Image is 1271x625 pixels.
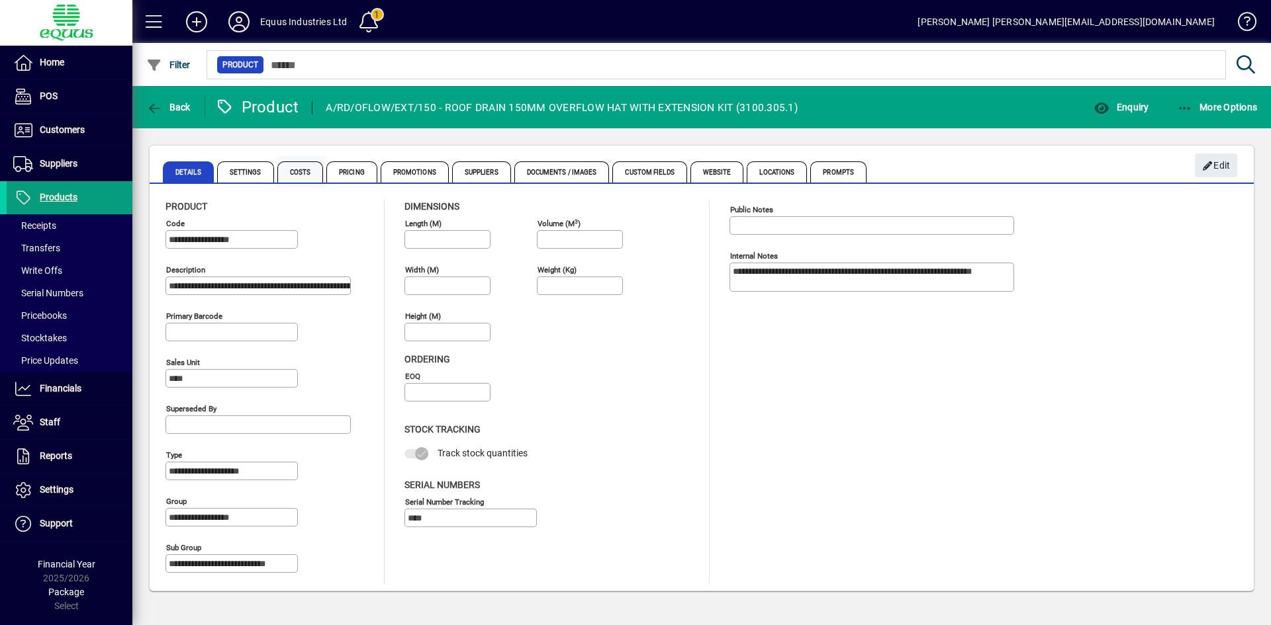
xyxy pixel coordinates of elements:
[538,265,577,274] mat-label: Weight (Kg)
[7,46,132,79] a: Home
[166,219,185,228] mat-label: Code
[40,417,60,427] span: Staff
[40,158,77,169] span: Suppliers
[326,97,798,118] div: A/RD/OFLOW/EXT/150 - ROOF DRAIN 150MM OVERFLOW HAT WITH EXTENSION KIT (3100.305.1)
[218,10,260,34] button: Profile
[405,219,442,228] mat-label: Length (m)
[146,102,191,112] span: Back
[438,448,528,458] span: Track stock quantities
[222,58,258,71] span: Product
[730,251,778,261] mat-label: Internal Notes
[7,80,132,113] a: POS
[381,161,449,183] span: Promotions
[175,10,218,34] button: Add
[452,161,511,183] span: Suppliers
[48,587,84,597] span: Package
[7,507,132,540] a: Support
[40,57,64,67] span: Home
[13,243,60,253] span: Transfers
[166,497,187,506] mat-label: Group
[277,161,324,183] span: Costs
[7,474,132,507] a: Settings
[13,310,67,321] span: Pricebooks
[166,358,200,367] mat-label: Sales unit
[7,147,132,181] a: Suppliers
[146,60,191,70] span: Filter
[7,304,132,327] a: Pricebooks
[7,282,132,304] a: Serial Numbers
[405,312,441,321] mat-label: Height (m)
[163,161,214,183] span: Details
[40,484,73,495] span: Settings
[730,205,773,214] mat-label: Public Notes
[404,479,480,490] span: Serial Numbers
[405,265,439,274] mat-label: Width (m)
[1202,155,1231,177] span: Edit
[1094,102,1149,112] span: Enquiry
[7,440,132,473] a: Reports
[747,161,807,183] span: Locations
[215,97,299,118] div: Product
[918,11,1215,32] div: [PERSON_NAME] [PERSON_NAME][EMAIL_ADDRESS][DOMAIN_NAME]
[7,114,132,147] a: Customers
[40,91,58,101] span: POS
[7,259,132,282] a: Write Offs
[13,333,67,343] span: Stocktakes
[690,161,744,183] span: Website
[166,265,205,274] mat-label: Description
[1090,95,1152,119] button: Enquiry
[514,161,610,183] span: Documents / Images
[7,349,132,372] a: Price Updates
[40,450,72,461] span: Reports
[166,404,216,413] mat-label: Superseded by
[1174,95,1261,119] button: More Options
[405,372,420,381] mat-label: EOQ
[13,288,83,298] span: Serial Numbers
[13,355,78,366] span: Price Updates
[260,11,348,32] div: Equus Industries Ltd
[38,559,95,569] span: Financial Year
[40,124,85,135] span: Customers
[132,95,205,119] app-page-header-button: Back
[40,518,73,528] span: Support
[612,161,686,183] span: Custom Fields
[143,53,194,77] button: Filter
[538,219,581,228] mat-label: Volume (m )
[404,201,459,212] span: Dimensions
[166,312,222,321] mat-label: Primary barcode
[7,237,132,259] a: Transfers
[1228,3,1254,46] a: Knowledge Base
[405,497,484,506] mat-label: Serial Number tracking
[404,424,481,435] span: Stock Tracking
[1195,153,1237,177] button: Edit
[810,161,867,183] span: Prompts
[143,95,194,119] button: Back
[40,192,77,202] span: Products
[575,218,578,224] sup: 3
[166,543,201,552] mat-label: Sub group
[166,450,182,460] mat-label: Type
[7,327,132,349] a: Stocktakes
[13,220,56,231] span: Receipts
[40,383,81,394] span: Financials
[13,265,62,276] span: Write Offs
[217,161,274,183] span: Settings
[326,161,377,183] span: Pricing
[7,406,132,439] a: Staff
[1177,102,1258,112] span: More Options
[7,214,132,237] a: Receipts
[404,354,450,364] span: Ordering
[165,201,207,212] span: Product
[7,372,132,405] a: Financials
